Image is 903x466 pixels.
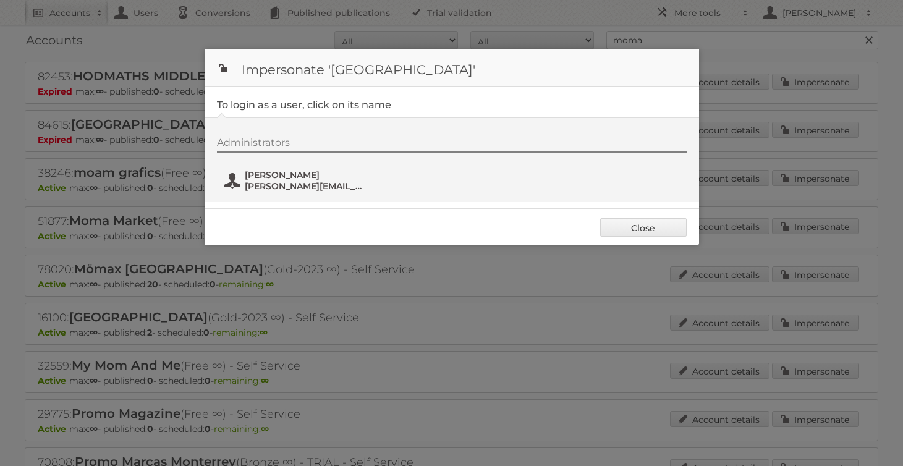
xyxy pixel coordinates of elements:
[217,137,687,153] div: Administrators
[245,169,365,180] span: [PERSON_NAME]
[205,49,699,87] h1: Impersonate '[GEOGRAPHIC_DATA]'
[217,99,391,111] legend: To login as a user, click on its name
[223,168,368,193] button: [PERSON_NAME] [PERSON_NAME][EMAIL_ADDRESS][DOMAIN_NAME]
[245,180,365,192] span: [PERSON_NAME][EMAIL_ADDRESS][DOMAIN_NAME]
[600,218,687,237] a: Close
